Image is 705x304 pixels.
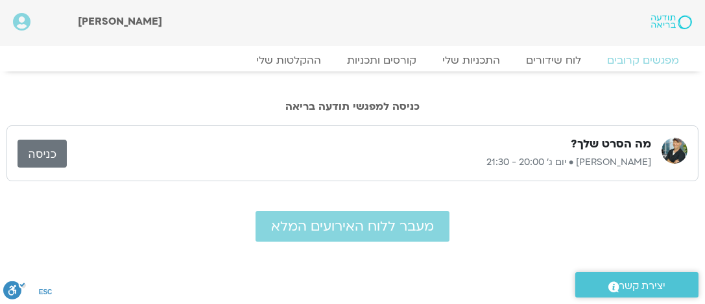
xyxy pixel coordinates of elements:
[18,140,67,168] a: כניסה
[594,54,692,67] a: מפגשים קרובים
[78,14,162,29] span: [PERSON_NAME]
[256,211,449,242] a: מעבר ללוח האירועים המלא
[429,54,513,67] a: התכניות שלי
[13,54,692,67] nav: Menu
[619,277,666,295] span: יצירת קשר
[243,54,334,67] a: ההקלטות שלי
[271,219,434,234] span: מעבר ללוח האירועים המלא
[662,138,687,164] img: ג'יוואן ארי בוסתן
[571,136,651,152] h3: מה הסרט שלך?
[67,155,651,170] p: [PERSON_NAME] • יום ג׳ 20:00 - 21:30
[334,54,429,67] a: קורסים ותכניות
[513,54,594,67] a: לוח שידורים
[6,101,699,112] h2: כניסה למפגשי תודעה בריאה
[575,272,699,298] a: יצירת קשר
